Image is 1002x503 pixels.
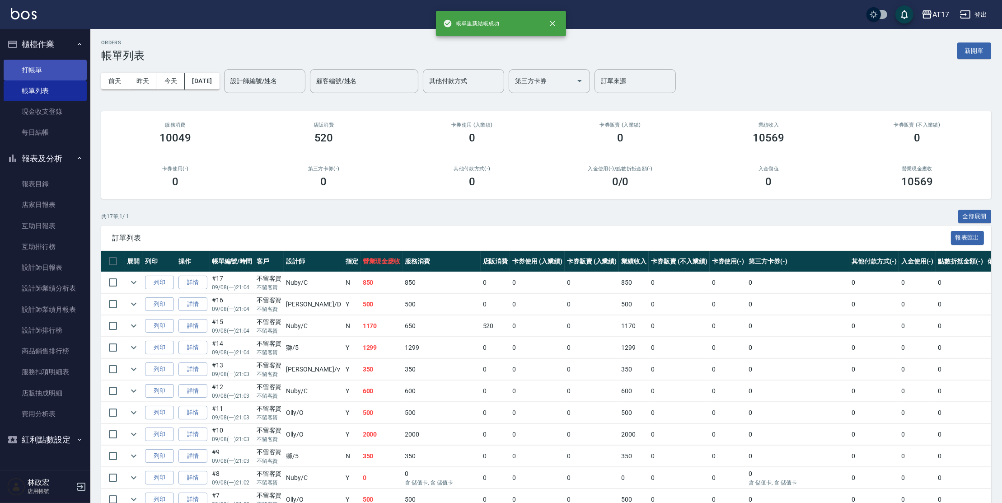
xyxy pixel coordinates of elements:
[849,251,899,272] th: 其他付款方式(-)
[4,80,87,101] a: 帳單列表
[619,467,649,489] td: 0
[145,471,174,485] button: 列印
[176,251,210,272] th: 操作
[257,283,282,291] p: 不留客資
[212,305,252,313] p: 09/08 (一) 21:04
[260,166,387,172] h2: 第三方卡券(-)
[343,272,361,293] td: N
[710,381,747,402] td: 0
[210,315,254,337] td: #15
[899,294,936,315] td: 0
[361,359,403,380] td: 350
[210,251,254,272] th: 帳單編號/時間
[284,467,343,489] td: Nuby /C
[129,73,157,89] button: 昨天
[28,487,74,495] p: 店用帳號
[145,341,174,355] button: 列印
[145,449,174,463] button: 列印
[314,132,333,144] h3: 520
[619,294,649,315] td: 500
[343,424,361,445] td: Y
[145,319,174,333] button: 列印
[936,315,986,337] td: 0
[481,337,510,358] td: 0
[127,276,140,289] button: expand row
[565,315,619,337] td: 0
[746,272,849,293] td: 0
[766,175,772,188] h3: 0
[284,359,343,380] td: [PERSON_NAME] /v
[403,467,480,489] td: 0
[284,272,343,293] td: Nuby /C
[178,362,207,376] a: 詳情
[956,6,991,23] button: 登出
[343,381,361,402] td: Y
[127,341,140,354] button: expand row
[178,384,207,398] a: 詳情
[649,294,709,315] td: 0
[899,381,936,402] td: 0
[403,272,480,293] td: 850
[746,446,849,467] td: 0
[443,19,499,28] span: 帳單重新結帳成功
[257,469,282,479] div: 不留客資
[899,424,936,445] td: 0
[403,251,480,272] th: 服務消費
[899,315,936,337] td: 0
[212,414,252,422] p: 09/08 (一) 21:03
[849,359,899,380] td: 0
[565,424,619,445] td: 0
[260,122,387,128] h2: 店販消費
[284,251,343,272] th: 設計師
[212,327,252,335] p: 09/08 (一) 21:04
[481,272,510,293] td: 0
[899,272,936,293] td: 0
[572,74,587,88] button: Open
[210,467,254,489] td: #8
[172,175,178,188] h3: 0
[746,294,849,315] td: 0
[557,122,684,128] h2: 卡券販賣 (入業績)
[145,428,174,442] button: 列印
[101,40,145,46] h2: ORDERS
[343,402,361,423] td: Y
[565,251,619,272] th: 卡券販賣 (入業績)
[343,446,361,467] td: N
[403,446,480,467] td: 350
[481,315,510,337] td: 520
[710,424,747,445] td: 0
[212,435,252,443] p: 09/08 (一) 21:03
[510,272,565,293] td: 0
[101,73,129,89] button: 前天
[257,348,282,357] p: 不留客資
[469,175,475,188] h3: 0
[361,402,403,423] td: 500
[649,446,709,467] td: 0
[257,339,282,348] div: 不留客資
[28,478,74,487] h5: 林政宏
[284,424,343,445] td: Olly /O
[127,384,140,398] button: expand row
[210,272,254,293] td: #17
[510,337,565,358] td: 0
[403,402,480,423] td: 500
[510,359,565,380] td: 0
[145,276,174,290] button: 列印
[849,294,899,315] td: 0
[4,101,87,122] a: 現金收支登錄
[257,479,282,487] p: 不留客資
[617,132,623,144] h3: 0
[710,251,747,272] th: 卡券使用(-)
[510,251,565,272] th: 卡券使用 (入業績)
[4,341,87,362] a: 商品銷售排行榜
[403,381,480,402] td: 600
[361,337,403,358] td: 1299
[343,251,361,272] th: 指定
[565,294,619,315] td: 0
[705,166,832,172] h2: 入金儲值
[510,424,565,445] td: 0
[649,467,709,489] td: 0
[510,446,565,467] td: 0
[343,467,361,489] td: Y
[343,337,361,358] td: Y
